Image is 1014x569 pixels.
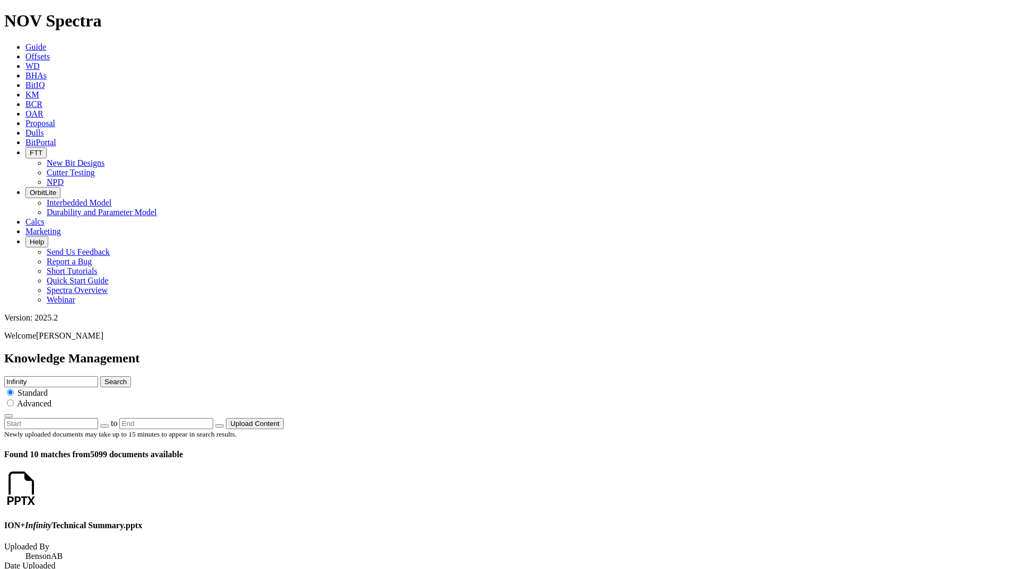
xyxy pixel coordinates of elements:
[4,521,1010,530] h4: ION+ Technical Summary.pptx
[4,351,1010,366] h2: Knowledge Management
[47,177,64,186] a: NPD
[25,217,45,226] a: Calcs
[4,418,98,429] input: Start
[47,286,108,295] a: Spectra Overview
[4,376,98,387] input: e.g. Smoothsteer Record
[4,450,90,459] span: Found 10 matches from
[25,119,55,128] a: Proposal
[25,42,46,51] a: Guide
[4,430,237,438] small: Newly uploaded documents may take up to 15 minutes to appear in search results.
[47,295,75,304] a: Webinar
[25,552,1010,561] dd: BensonAB
[25,109,43,118] a: OAR
[25,187,60,198] button: OrbitLite
[25,147,47,158] button: FTT
[4,450,1010,459] h4: 5099 documents available
[25,236,48,247] button: Help
[25,90,39,99] a: KM
[47,168,95,177] a: Cutter Testing
[4,331,1010,341] p: Welcome
[47,208,157,217] a: Durability and Parameter Model
[119,418,213,429] input: End
[25,521,51,530] em: Infinity
[25,52,50,61] a: Offsets
[47,276,108,285] a: Quick Start Guide
[111,419,117,428] span: to
[30,149,42,157] span: FTT
[18,388,48,397] span: Standard
[100,376,131,387] button: Search
[25,128,44,137] a: Dulls
[47,247,110,256] a: Send Us Feedback
[47,257,92,266] a: Report a Bug
[4,11,1010,31] h1: NOV Spectra
[47,266,98,275] a: Short Tutorials
[226,418,284,429] button: Upload Content
[25,61,40,70] a: WD
[4,313,1010,323] div: Version: 2025.2
[25,138,56,147] a: BitPortal
[30,238,44,246] span: Help
[25,100,42,109] a: BCR
[25,227,61,236] a: Marketing
[47,198,111,207] a: Interbedded Model
[30,189,56,197] span: OrbitLite
[4,542,1010,552] dt: Uploaded By
[47,158,104,167] a: New Bit Designs
[25,81,45,90] a: BitIQ
[25,71,47,80] a: BHAs
[17,399,51,408] span: Advanced
[36,331,103,340] span: [PERSON_NAME]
